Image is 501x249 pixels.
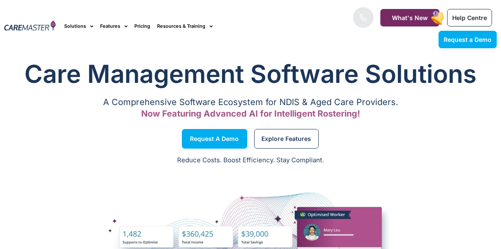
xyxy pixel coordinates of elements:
[4,57,497,91] h1: Care Management Software Solutions
[4,21,56,32] img: CareMaster Logo
[392,14,428,21] span: What's New
[100,12,127,41] a: Features
[190,137,239,141] span: Request a Demo
[447,9,492,26] a: Help Centre
[64,12,320,41] nav: Menu
[182,129,247,149] a: Request a Demo
[4,100,497,105] p: A Comprehensive Software Ecosystem for NDIS & Aged Care Providers.
[141,108,360,119] span: Now Featuring Advanced AI for Intelligent Rostering!
[134,12,150,41] a: Pricing
[5,155,496,165] p: Reduce Costs. Boost Efficiency. Stay Compliant.
[452,14,487,21] span: Help Centre
[439,31,497,48] a: Request a Demo
[380,9,439,26] a: What's New
[254,129,319,149] a: Explore Features
[157,12,213,41] a: Resources & Training
[261,137,311,141] span: Explore Features
[64,12,93,41] a: Solutions
[444,36,492,43] span: Request a Demo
